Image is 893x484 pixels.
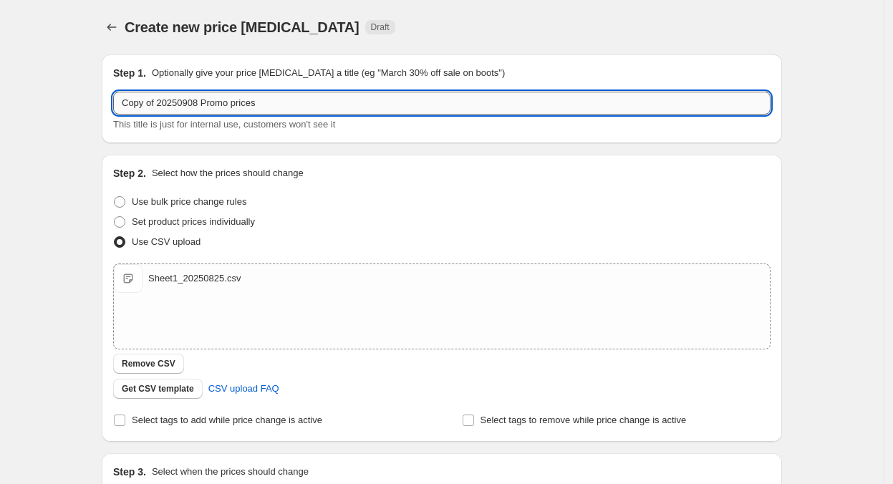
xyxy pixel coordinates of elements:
[102,17,122,37] button: Price change jobs
[371,21,390,33] span: Draft
[200,377,288,400] a: CSV upload FAQ
[132,415,322,425] span: Select tags to add while price change is active
[122,358,175,369] span: Remove CSV
[113,379,203,399] button: Get CSV template
[132,196,246,207] span: Use bulk price change rules
[132,216,255,227] span: Set product prices individually
[113,166,146,180] h2: Step 2.
[122,383,194,395] span: Get CSV template
[113,465,146,479] h2: Step 3.
[152,166,304,180] p: Select how the prices should change
[113,354,184,374] button: Remove CSV
[208,382,279,396] span: CSV upload FAQ
[152,66,505,80] p: Optionally give your price [MEDICAL_DATA] a title (eg "March 30% off sale on boots")
[132,236,201,247] span: Use CSV upload
[113,119,335,130] span: This title is just for internal use, customers won't see it
[148,271,241,286] div: Sheet1_20250825.csv
[152,465,309,479] p: Select when the prices should change
[481,415,687,425] span: Select tags to remove while price change is active
[125,19,359,35] span: Create new price [MEDICAL_DATA]
[113,66,146,80] h2: Step 1.
[113,92,771,115] input: 30% off holiday sale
